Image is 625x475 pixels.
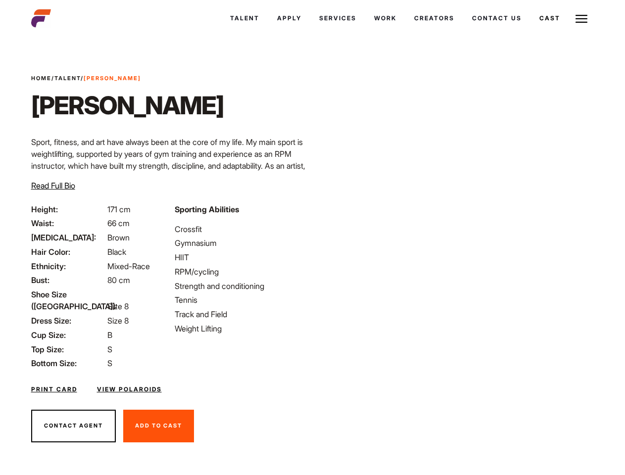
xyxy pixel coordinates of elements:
a: Creators [405,5,463,32]
strong: [PERSON_NAME] [84,75,141,82]
span: 171 cm [107,204,131,214]
a: Cast [530,5,569,32]
span: Top Size: [31,343,105,355]
span: Height: [31,203,105,215]
span: Size 8 [107,316,129,326]
span: Ethnicity: [31,260,105,272]
img: cropped-aefm-brand-fav-22-square.png [31,8,51,28]
span: Waist: [31,217,105,229]
li: HIIT [175,251,306,263]
li: RPM/cycling [175,266,306,278]
li: Track and Field [175,308,306,320]
li: Strength and conditioning [175,280,306,292]
span: Cup Size: [31,329,105,341]
button: Add To Cast [123,410,194,442]
span: Bottom Size: [31,357,105,369]
button: Read Full Bio [31,180,75,191]
span: [MEDICAL_DATA]: [31,232,105,243]
p: Sport, fitness, and art have always been at the core of my life. My main sport is weightlifting, ... [31,136,307,195]
li: Crossfit [175,223,306,235]
span: Read Full Bio [31,181,75,190]
li: Gymnasium [175,237,306,249]
span: B [107,330,112,340]
span: S [107,358,112,368]
span: Brown [107,233,130,242]
span: 80 cm [107,275,130,285]
span: / / [31,74,141,83]
a: Work [365,5,405,32]
a: View Polaroids [97,385,162,394]
span: Size 8 [107,301,129,311]
span: Shoe Size ([GEOGRAPHIC_DATA]): [31,288,105,312]
span: Hair Color: [31,246,105,258]
h1: [PERSON_NAME] [31,91,224,120]
span: Dress Size: [31,315,105,327]
button: Contact Agent [31,410,116,442]
span: Add To Cast [135,422,182,429]
span: 66 cm [107,218,130,228]
a: Home [31,75,51,82]
span: Bust: [31,274,105,286]
a: Contact Us [463,5,530,32]
a: Apply [268,5,310,32]
strong: Sporting Abilities [175,204,239,214]
span: Black [107,247,126,257]
a: Services [310,5,365,32]
span: S [107,344,112,354]
img: Burger icon [576,13,587,25]
a: Print Card [31,385,77,394]
a: Talent [221,5,268,32]
li: Tennis [175,294,306,306]
li: Weight Lifting [175,323,306,334]
a: Talent [54,75,81,82]
span: Mixed-Race [107,261,150,271]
